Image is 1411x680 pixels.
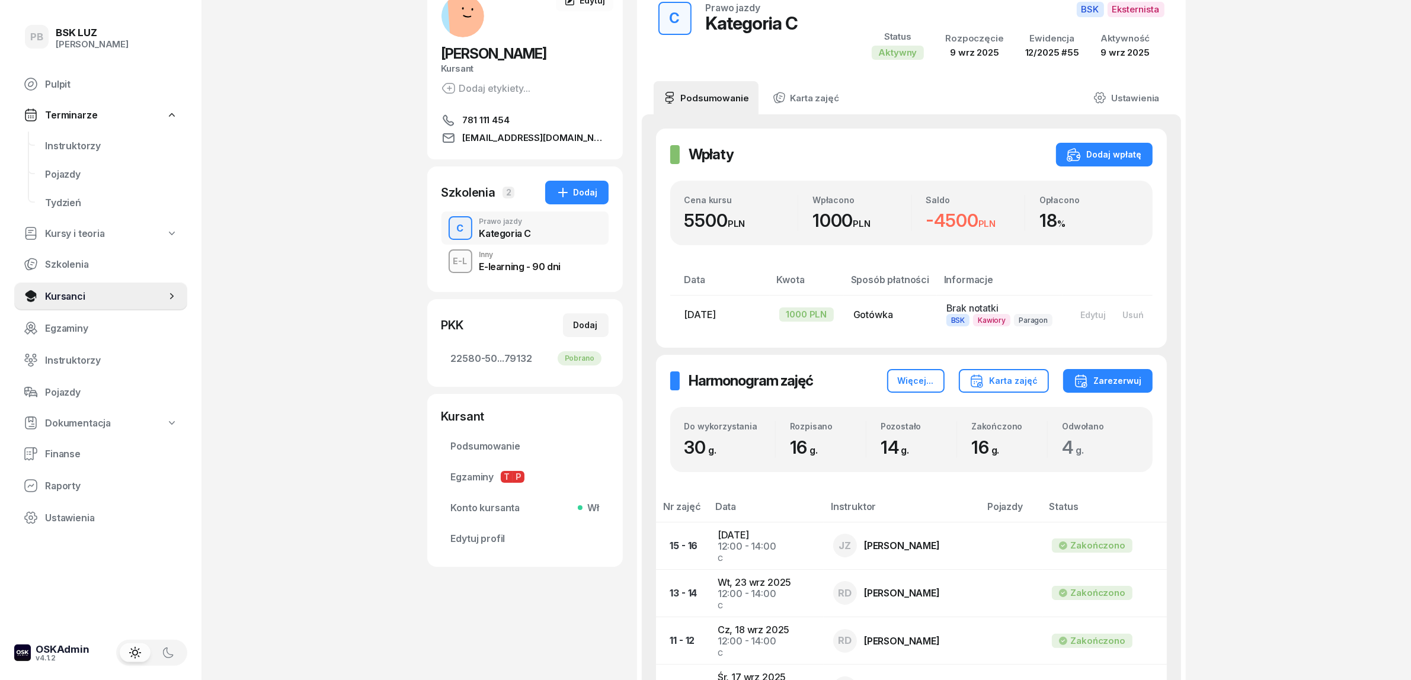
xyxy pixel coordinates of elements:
div: Pobrano [558,351,601,365]
div: 12:00 - 14:00 [718,588,814,599]
a: Instruktorzy [14,346,187,374]
td: 11 - 12 [656,617,708,665]
span: [DATE] [684,309,716,320]
div: Prawo jazdy [706,3,760,12]
a: Finanse [14,440,187,468]
th: Informacje [937,274,1063,296]
a: Ustawienia [1084,81,1169,114]
div: Saldo [926,195,1025,205]
div: Więcej... [898,374,934,388]
a: [EMAIL_ADDRESS][DOMAIN_NAME] [441,131,609,145]
div: Kursant [441,408,609,425]
div: Inny [479,251,561,258]
span: BSK [946,314,970,326]
div: Szkolenia [441,184,496,201]
span: 9 wrz 2025 [950,47,999,58]
span: JZ [839,541,852,551]
div: C [452,220,469,236]
span: 4 [1062,437,1090,458]
button: Usuń [1114,305,1152,325]
div: 12:00 - 14:00 [718,636,814,647]
h2: Harmonogram zajęć [689,371,814,390]
span: Szkolenia [45,259,178,270]
a: Kursanci [14,282,187,310]
div: Zakończono [1071,636,1125,646]
button: C [449,216,472,240]
a: Tydzień [36,188,187,217]
div: Zarezerwuj [1074,374,1142,388]
small: g. [1076,444,1084,456]
span: Dokumentacja [45,418,111,429]
div: Zakończono [971,421,1047,431]
button: Dodaj etykiety... [441,81,531,95]
div: [PERSON_NAME] [56,39,129,50]
div: Do wykorzystania [684,421,775,431]
div: 12:00 - 14:00 [718,541,814,552]
div: C [718,599,814,610]
a: EgzaminyTP [441,463,609,491]
div: 5500 [684,210,798,231]
div: Opłacono [1039,195,1138,205]
a: Szkolenia [14,250,187,278]
span: 16 [971,437,1005,458]
a: Ustawienia [14,503,187,532]
button: Więcej... [887,369,945,393]
span: PB [30,32,43,42]
a: Dokumentacja [14,410,187,436]
small: % [1057,218,1066,229]
span: Tydzień [45,197,178,209]
span: Finanse [45,448,178,460]
td: 13 - 14 [656,569,708,617]
div: Zakończono [1071,540,1125,551]
h2: Wpłaty [689,145,734,164]
a: Terminarze [14,102,187,128]
div: BSK LUZ [56,28,129,38]
th: Data [708,501,824,522]
span: Raporty [45,480,178,492]
a: Podsumowanie [441,432,609,460]
span: 2 [503,187,514,198]
button: CPrawo jazdyKategoria C [441,211,609,245]
div: Karta zajęć [970,374,1038,388]
a: Instruktorzy [36,131,187,160]
div: C [718,647,814,657]
span: Kursy i teoria [45,228,105,239]
div: 18 [1039,210,1138,231]
div: Dodaj [556,185,598,200]
button: Zarezerwuj [1063,369,1153,393]
a: Egzaminy [14,314,187,342]
div: [PERSON_NAME] [864,541,940,550]
div: 9 wrz 2025 [1100,47,1150,58]
span: Konto kursanta [451,502,599,514]
div: Gotówka [853,309,927,320]
button: BSKEksternista [1077,2,1164,17]
button: Karta zajęć [959,369,1049,393]
div: [PERSON_NAME] [864,588,940,598]
th: Nr zajęć [656,501,708,522]
button: E-L [449,249,472,273]
div: Aktywność [1100,33,1150,44]
span: Egzaminy [451,471,599,483]
span: [EMAIL_ADDRESS][DOMAIN_NAME] [463,131,609,145]
span: RD [839,588,852,598]
td: Wt, 23 wrz 2025 [708,569,824,617]
div: Wpłacono [812,195,911,205]
div: Kursant [441,63,609,74]
div: Kategoria C [706,12,798,34]
span: T [501,471,513,483]
a: 22580-50...79132Pobrano [441,344,609,373]
div: Status [872,31,924,42]
span: Terminarze [45,110,97,121]
a: 781 111 454 [441,113,609,127]
small: g. [991,444,1000,456]
a: Edytuj profil [441,524,609,553]
button: Dodaj [563,313,609,337]
div: OSKAdmin [36,644,89,655]
span: Wł [583,502,599,514]
span: P [513,471,524,483]
span: Kursanci [45,291,166,302]
div: Zakończono [1071,588,1125,598]
a: Raporty [14,471,187,500]
td: [DATE] [708,522,824,569]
